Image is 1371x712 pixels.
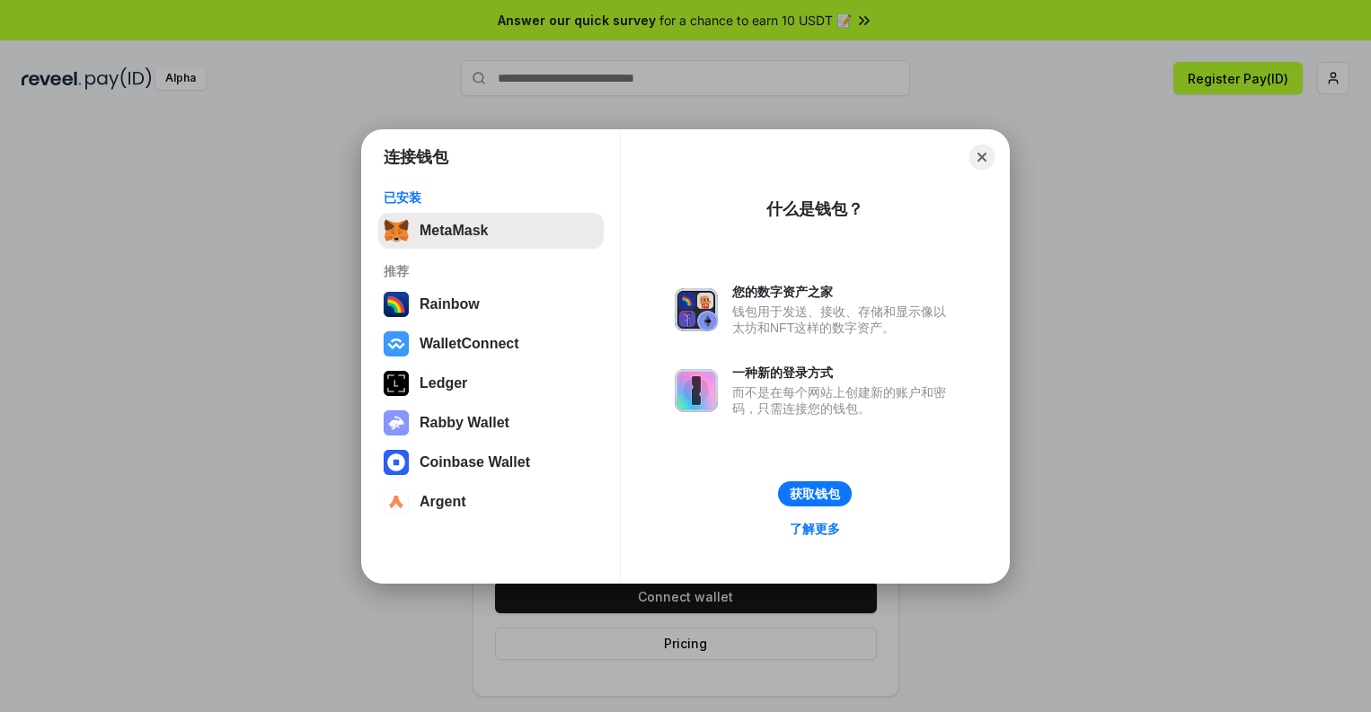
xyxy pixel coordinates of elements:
img: svg+xml,%3Csvg%20width%3D%2228%22%20height%3D%2228%22%20viewBox%3D%220%200%2028%2028%22%20fill%3D... [384,489,409,514]
img: svg+xml,%3Csvg%20width%3D%22120%22%20height%3D%22120%22%20viewBox%3D%220%200%20120%20120%22%20fil... [384,292,409,317]
div: 而不是在每个网站上创建新的账户和密码，只需连接您的钱包。 [732,384,955,417]
img: svg+xml,%3Csvg%20width%3D%2228%22%20height%3D%2228%22%20viewBox%3D%220%200%2028%2028%22%20fill%3D... [384,331,409,356]
div: MetaMask [420,223,488,239]
div: 您的数字资产之家 [732,284,955,300]
img: svg+xml,%3Csvg%20xmlns%3D%22http%3A%2F%2Fwww.w3.org%2F2000%2Fsvg%22%20fill%3D%22none%22%20viewBox... [675,288,718,331]
button: Coinbase Wallet [378,444,604,480]
div: 推荐 [384,263,598,279]
div: 已安装 [384,189,598,206]
div: Rainbow [420,296,480,312]
button: MetaMask [378,213,604,249]
div: Argent [420,494,466,510]
div: 钱包用于发送、接收、存储和显示像以太坊和NFT这样的数字资产。 [732,303,955,336]
div: 什么是钱包？ [766,198,863,220]
div: Rabby Wallet [420,415,509,431]
img: svg+xml,%3Csvg%20width%3D%2228%22%20height%3D%2228%22%20viewBox%3D%220%200%2028%2028%22%20fill%3D... [384,450,409,475]
div: 了解更多 [790,521,840,537]
h1: 连接钱包 [384,146,448,168]
img: svg+xml,%3Csvg%20xmlns%3D%22http%3A%2F%2Fwww.w3.org%2F2000%2Fsvg%22%20fill%3D%22none%22%20viewBox... [675,369,718,412]
img: svg+xml,%3Csvg%20fill%3D%22none%22%20height%3D%2233%22%20viewBox%3D%220%200%2035%2033%22%20width%... [384,218,409,243]
div: Coinbase Wallet [420,454,530,470]
div: 一种新的登录方式 [732,365,955,381]
button: Ledger [378,365,604,401]
div: Ledger [420,375,467,391]
button: Rainbow [378,286,604,322]
button: WalletConnect [378,326,604,362]
div: WalletConnect [420,336,519,352]
button: Rabby Wallet [378,405,604,441]
button: 获取钱包 [778,481,852,506]
img: svg+xml,%3Csvg%20xmlns%3D%22http%3A%2F%2Fwww.w3.org%2F2000%2Fsvg%22%20fill%3D%22none%22%20viewBox... [384,410,409,435]
button: Close [969,145,995,170]
a: 了解更多 [779,517,851,541]
button: Argent [378,484,604,520]
img: svg+xml,%3Csvg%20xmlns%3D%22http%3A%2F%2Fwww.w3.org%2F2000%2Fsvg%22%20width%3D%2228%22%20height%3... [384,371,409,396]
div: 获取钱包 [790,486,840,502]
